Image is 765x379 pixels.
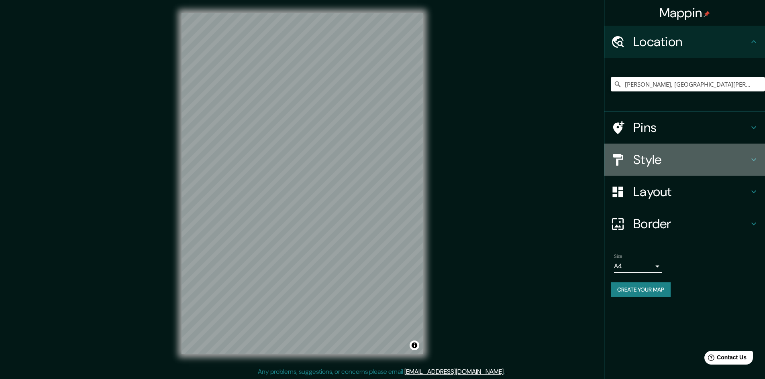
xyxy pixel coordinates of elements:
[633,216,749,232] h4: Border
[182,13,423,354] canvas: Map
[611,282,671,297] button: Create your map
[604,144,765,176] div: Style
[258,367,505,377] p: Any problems, suggestions, or concerns please email .
[659,5,710,21] h4: Mappin
[611,77,765,91] input: Pick your city or area
[694,348,756,370] iframe: Help widget launcher
[506,367,508,377] div: .
[633,152,749,168] h4: Style
[614,253,622,260] label: Size
[704,11,710,17] img: pin-icon.png
[614,260,662,273] div: A4
[604,176,765,208] div: Layout
[633,184,749,200] h4: Layout
[404,367,504,376] a: [EMAIL_ADDRESS][DOMAIN_NAME]
[410,340,419,350] button: Toggle attribution
[604,208,765,240] div: Border
[505,367,506,377] div: .
[633,34,749,50] h4: Location
[604,111,765,144] div: Pins
[604,26,765,58] div: Location
[633,120,749,136] h4: Pins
